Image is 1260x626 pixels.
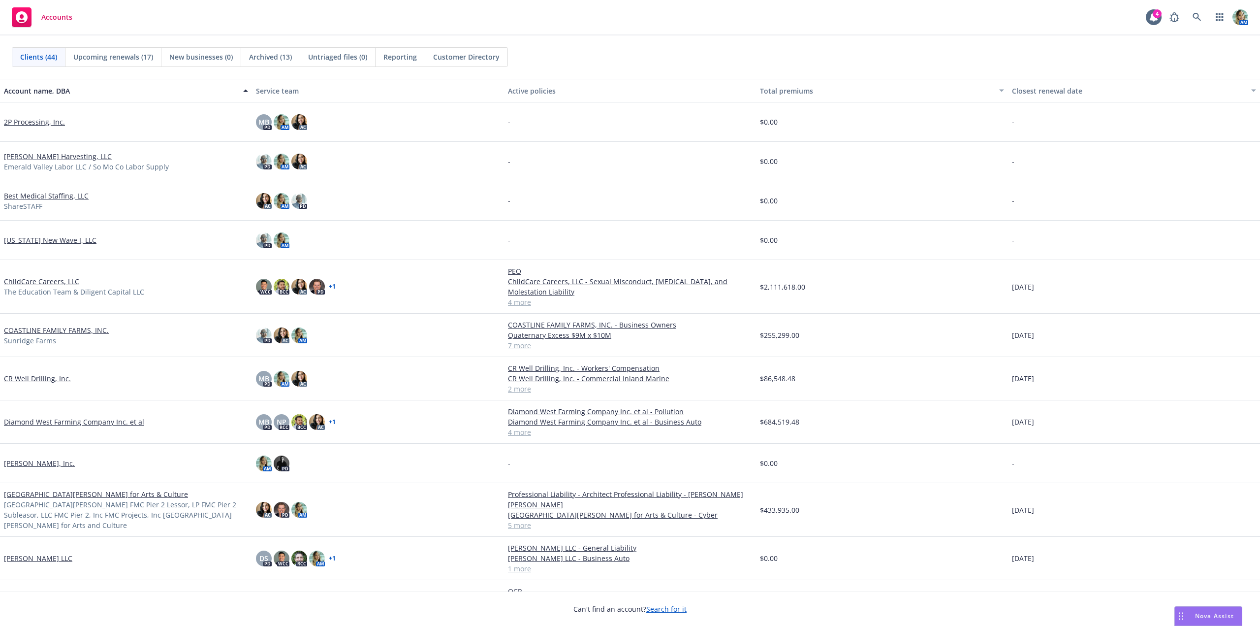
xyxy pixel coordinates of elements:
[256,232,272,248] img: photo
[1012,458,1014,468] span: -
[1012,156,1014,166] span: -
[383,52,417,62] span: Reporting
[508,586,752,596] a: OCP
[1012,505,1034,515] span: [DATE]
[291,414,307,430] img: photo
[760,417,799,427] span: $684,519.48
[760,373,795,384] span: $86,548.48
[169,52,233,62] span: New businesses (0)
[508,489,752,510] a: Professional Liability - Architect Professional Liability - [PERSON_NAME] [PERSON_NAME]
[756,79,1008,102] button: Total premiums
[291,551,307,566] img: photo
[256,502,272,518] img: photo
[1187,7,1207,27] a: Search
[508,563,752,574] a: 1 more
[1012,330,1034,340] span: [DATE]
[508,543,752,553] a: [PERSON_NAME] LLC - General Liability
[252,79,504,102] button: Service team
[274,551,289,566] img: photo
[508,266,752,276] a: PEO
[1232,9,1248,25] img: photo
[1012,117,1014,127] span: -
[760,86,993,96] div: Total premiums
[274,502,289,518] img: photo
[256,279,272,295] img: photo
[4,373,71,384] a: CR Well Drilling, Inc.
[4,276,79,287] a: ChildCare Careers, LLC
[274,456,289,471] img: photo
[291,154,307,169] img: photo
[508,235,510,245] span: -
[508,340,752,351] a: 7 more
[508,363,752,373] a: CR Well Drilling, Inc. - Workers' Compensation
[258,117,269,127] span: MB
[504,79,756,102] button: Active policies
[274,193,289,209] img: photo
[277,417,286,427] span: NP
[508,117,510,127] span: -
[1210,7,1229,27] a: Switch app
[508,427,752,437] a: 4 more
[4,191,89,201] a: Best Medical Staffing, LLC
[274,279,289,295] img: photo
[1153,9,1162,18] div: 4
[760,330,799,340] span: $255,299.00
[4,417,144,427] a: Diamond West Farming Company Inc. et al
[508,373,752,384] a: CR Well Drilling, Inc. - Commercial Inland Marine
[258,417,269,427] span: MB
[508,520,752,530] a: 5 more
[329,419,336,425] a: + 1
[1012,282,1034,292] span: [DATE]
[274,154,289,169] img: photo
[646,604,687,614] a: Search for it
[508,330,752,340] a: Quaternary Excess $9M x $10M
[760,235,778,245] span: $0.00
[760,196,778,206] span: $0.00
[274,114,289,130] img: photo
[258,373,269,384] span: MB
[4,553,72,563] a: [PERSON_NAME] LLC
[1012,373,1034,384] span: [DATE]
[329,284,336,290] a: + 1
[8,3,76,31] a: Accounts
[291,502,307,518] img: photo
[760,282,805,292] span: $2,111,618.00
[309,279,325,295] img: photo
[256,86,500,96] div: Service team
[291,193,307,209] img: photo
[4,335,56,346] span: Sunridge Farms
[1012,553,1034,563] span: [DATE]
[508,86,752,96] div: Active policies
[508,406,752,417] a: Diamond West Farming Company Inc. et al - Pollution
[508,276,752,297] a: ChildCare Careers, LLC - Sexual Misconduct, [MEDICAL_DATA], and Molestation Liability
[259,553,268,563] span: DS
[1012,417,1034,427] span: [DATE]
[508,417,752,427] a: Diamond West Farming Company Inc. et al - Business Auto
[4,86,237,96] div: Account name, DBA
[760,553,778,563] span: $0.00
[4,325,109,335] a: COASTLINE FAMILY FARMS, INC.
[1008,79,1260,102] button: Closest renewal date
[433,52,500,62] span: Customer Directory
[1165,7,1184,27] a: Report a Bug
[256,328,272,343] img: photo
[4,458,75,468] a: [PERSON_NAME], Inc.
[4,287,144,297] span: The Education Team & Diligent Capital LLC
[4,162,169,172] span: Emerald Valley Labor LLC / So Mo Co Labor Supply
[760,117,778,127] span: $0.00
[20,52,57,62] span: Clients (44)
[73,52,153,62] span: Upcoming renewals (17)
[760,156,778,166] span: $0.00
[329,556,336,561] a: + 1
[4,151,112,162] a: [PERSON_NAME] Harvesting, LLC
[760,458,778,468] span: $0.00
[1012,86,1245,96] div: Closest renewal date
[249,52,292,62] span: Archived (13)
[291,328,307,343] img: photo
[309,551,325,566] img: photo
